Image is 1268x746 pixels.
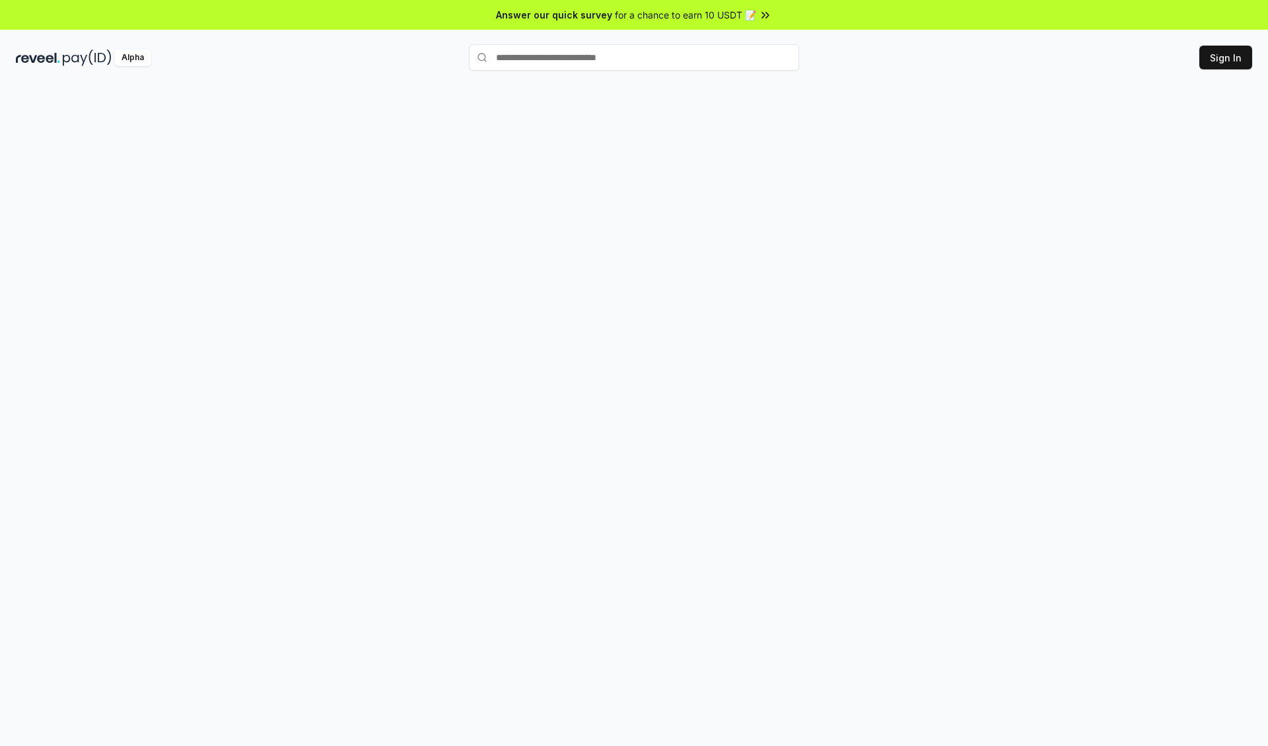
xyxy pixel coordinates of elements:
div: Alpha [114,50,151,66]
img: reveel_dark [16,50,60,66]
span: Answer our quick survey [496,8,612,22]
span: for a chance to earn 10 USDT 📝 [615,8,756,22]
button: Sign In [1199,46,1252,69]
img: pay_id [63,50,112,66]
